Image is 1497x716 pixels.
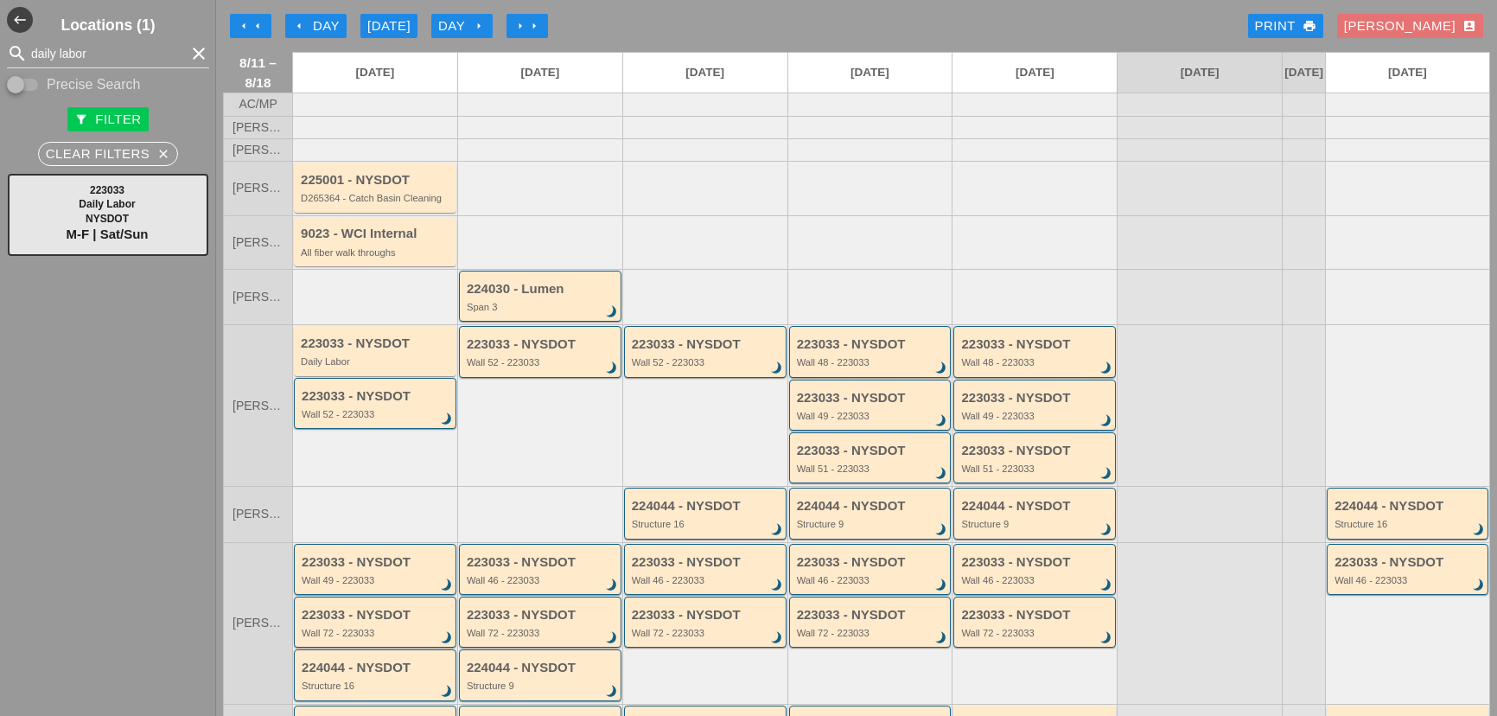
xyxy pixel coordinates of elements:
[7,7,33,33] i: west
[1335,519,1483,529] div: Structure 16
[467,608,616,623] div: 223033 - NYSDOT
[961,411,1111,421] div: Wall 49 - 223033
[797,628,946,638] div: Wall 72 - 223033
[467,575,616,585] div: Wall 46 - 223033
[188,43,209,64] i: clear
[285,14,347,38] button: Day
[961,575,1111,585] div: Wall 46 - 223033
[961,463,1111,474] div: Wall 51 - 223033
[961,357,1111,368] div: Wall 48 - 223033
[301,336,452,351] div: 223033 - NYSDOT
[632,519,781,529] div: Structure 16
[961,555,1111,570] div: 223033 - NYSDOT
[1097,412,1116,431] i: brightness_3
[7,43,28,64] i: search
[1303,19,1316,33] i: print
[38,142,179,166] button: Clear Filters
[467,282,616,297] div: 224030 - Lumen
[961,628,1111,638] div: Wall 72 - 223033
[632,337,781,352] div: 223033 - NYSDOT
[506,14,548,38] button: Move Ahead 1 Week
[1248,14,1323,38] a: Print
[961,444,1111,458] div: 223033 - NYSDOT
[1335,499,1483,514] div: 224044 - NYSDOT
[233,53,283,93] span: 8/11 – 8/18
[797,519,946,529] div: Structure 9
[1255,16,1316,36] div: Print
[527,19,541,33] i: arrow_right
[233,617,283,630] span: [PERSON_NAME]
[90,184,124,196] span: 223033
[1335,575,1483,585] div: Wall 46 - 223033
[86,213,129,225] span: NYSDOT
[66,227,148,241] span: M-F | Sat/Sun
[46,144,171,164] div: Clear Filters
[367,16,411,36] div: [DATE]
[1344,16,1476,36] div: [PERSON_NAME]
[632,555,781,570] div: 223033 - NYSDOT
[233,236,283,249] span: [PERSON_NAME]
[467,661,616,675] div: 224044 - NYSDOT
[961,608,1111,623] div: 223033 - NYSDOT
[768,359,787,378] i: brightness_3
[302,681,451,691] div: Structure 16
[74,110,141,130] div: Filter
[602,359,621,378] i: brightness_3
[797,555,946,570] div: 223033 - NYSDOT
[632,608,781,623] div: 223033 - NYSDOT
[768,576,787,595] i: brightness_3
[961,337,1111,352] div: 223033 - NYSDOT
[933,465,952,484] i: brightness_3
[251,19,264,33] i: arrow_left
[467,302,616,312] div: Span 3
[1326,53,1489,93] a: [DATE]
[458,53,622,93] a: [DATE]
[797,575,946,585] div: Wall 46 - 223033
[292,19,306,33] i: arrow_left
[431,14,493,38] button: Day
[302,628,451,638] div: Wall 72 - 223033
[31,40,185,67] input: Search
[1097,465,1116,484] i: brightness_3
[1335,555,1483,570] div: 223033 - NYSDOT
[74,112,88,126] i: filter_alt
[437,576,456,595] i: brightness_3
[961,391,1111,406] div: 223033 - NYSDOT
[302,575,451,585] div: Wall 49 - 223033
[301,173,452,188] div: 225001 - NYSDOT
[797,608,946,623] div: 223033 - NYSDOT
[302,555,451,570] div: 223033 - NYSDOT
[233,144,283,157] span: [PERSON_NAME]
[797,337,946,352] div: 223033 - NYSDOT
[293,53,457,93] a: [DATE]
[952,53,1117,93] a: [DATE]
[1462,19,1476,33] i: account_box
[602,576,621,595] i: brightness_3
[467,555,616,570] div: 223033 - NYSDOT
[467,357,616,368] div: Wall 52 - 223033
[437,682,456,701] i: brightness_3
[301,356,452,367] div: Daily Labor
[1469,521,1488,540] i: brightness_3
[768,521,787,540] i: brightness_3
[961,519,1111,529] div: Structure 9
[467,681,616,691] div: Structure 9
[233,121,283,134] span: [PERSON_NAME]
[513,19,527,33] i: arrow_right
[961,499,1111,514] div: 224044 - NYSDOT
[47,76,141,93] label: Precise Search
[602,630,621,649] i: brightness_3
[302,661,451,675] div: 224044 - NYSDOT
[233,400,283,412] span: [PERSON_NAME]
[1469,576,1488,595] i: brightness_3
[1283,53,1325,93] a: [DATE]
[437,630,456,649] i: brightness_3
[302,409,451,419] div: Wall 52 - 223033
[472,19,486,33] i: arrow_right
[1118,53,1282,93] a: [DATE]
[933,630,952,649] i: brightness_3
[797,357,946,368] div: Wall 48 - 223033
[7,74,209,95] div: Enable Precise search to match search terms exactly.
[237,19,251,33] i: arrow_left
[301,247,452,258] div: All fiber walk throughs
